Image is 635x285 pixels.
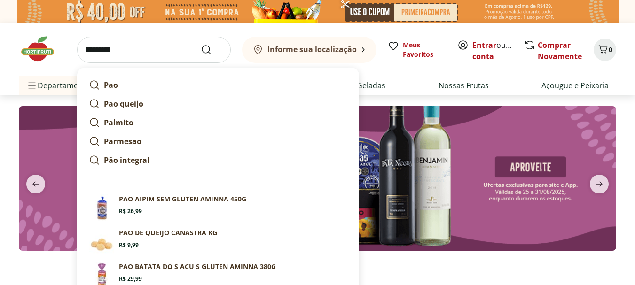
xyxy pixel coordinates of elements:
a: Palmito [85,113,351,132]
span: Meus Favoritos [403,40,446,59]
a: PrincipalPAO AIPIM SEM GLUTEN AMINNA 450GR$ 26,99 [85,191,351,224]
img: Principal [89,194,115,221]
img: Hortifruti [19,35,66,63]
p: PAO AIPIM SEM GLUTEN AMINNA 450G [119,194,246,204]
span: ou [472,39,514,62]
a: Açougue e Peixaria [541,80,609,91]
a: Parmesao [85,132,351,151]
span: R$ 9,99 [119,241,139,249]
a: PrincipalPAO DE QUEIJO CANASTRA KGR$ 9,99 [85,224,351,258]
button: Carrinho [594,39,616,61]
a: Nossas Frutas [439,80,489,91]
button: next [582,175,616,193]
strong: Pao queijo [104,99,143,109]
button: Menu [26,74,38,97]
p: PAO BATATA DO S ACU S GLUTEN AMINNA 380G [119,262,276,271]
strong: Pão integral [104,155,149,165]
span: 0 [609,45,612,54]
img: Principal [89,228,115,254]
a: Criar conta [472,40,524,62]
input: search [77,37,231,63]
strong: Palmito [104,117,133,128]
a: Comprar Novamente [538,40,582,62]
button: previous [19,175,53,193]
strong: Parmesao [104,136,141,146]
a: Pao queijo [85,94,351,113]
strong: Pao [104,80,118,90]
a: Pão integral [85,151,351,169]
b: Informe sua localização [267,44,357,54]
span: R$ 26,99 [119,208,142,215]
a: Meus Favoritos [388,40,446,59]
button: Informe sua localização [242,37,376,63]
button: Submit Search [201,44,223,55]
span: R$ 29,99 [119,275,142,283]
span: Departamentos [26,74,94,97]
a: Entrar [472,40,496,50]
a: Pao [85,76,351,94]
p: PAO DE QUEIJO CANASTRA KG [119,228,217,238]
